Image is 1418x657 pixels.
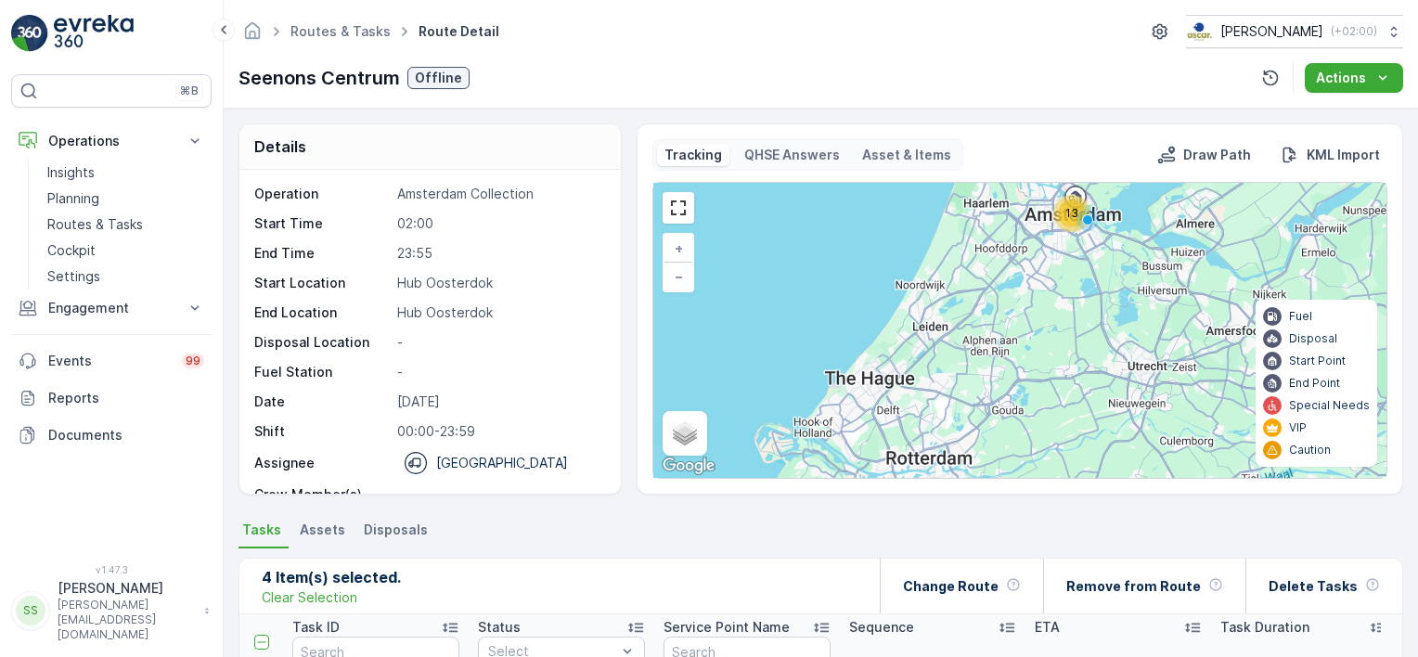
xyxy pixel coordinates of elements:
button: Offline [407,67,470,89]
p: Remove from Route [1066,577,1201,596]
p: Task Duration [1220,618,1309,637]
p: Delete Tasks [1269,577,1358,596]
button: Engagement [11,290,212,327]
div: 0 [653,183,1386,478]
a: Layers [664,413,705,454]
p: Settings [47,267,100,286]
span: Tasks [242,521,281,539]
p: Special Needs [1289,398,1370,413]
p: Operations [48,132,174,150]
span: v 1.47.3 [11,564,212,575]
p: Disposal [1289,331,1337,346]
p: KML Import [1307,146,1380,164]
p: [PERSON_NAME] [1220,22,1323,41]
p: - [397,363,601,381]
span: 13 [1065,206,1078,220]
p: Routes & Tasks [47,215,143,234]
button: [PERSON_NAME](+02:00) [1186,15,1403,48]
a: Documents [11,417,212,454]
a: View Fullscreen [664,194,692,222]
a: Homepage [242,28,263,44]
a: Routes & Tasks [290,23,391,39]
a: Cockpit [40,238,212,264]
p: Insights [47,163,95,182]
p: Hub Oosterdok [397,303,601,322]
p: Task ID [292,618,340,637]
p: Documents [48,426,204,444]
img: logo_light-DOdMpM7g.png [54,15,134,52]
button: Operations [11,122,212,160]
p: End Time [254,244,390,263]
p: Asset & Items [862,146,951,164]
a: Reports [11,380,212,417]
img: Google [658,454,719,478]
p: Events [48,352,171,370]
p: 02:00 [397,214,601,233]
p: 4 Item(s) selected. [262,566,401,588]
p: Shift [254,422,390,441]
a: Planning [40,186,212,212]
span: − [675,268,684,284]
a: Zoom In [664,235,692,263]
button: KML Import [1273,144,1387,166]
p: Sequence [849,618,914,637]
p: End Location [254,303,390,322]
a: Events99 [11,342,212,380]
button: Draw Path [1150,144,1258,166]
div: 13 [1053,195,1090,232]
p: Clear Selection [262,588,357,607]
p: Service Point Name [664,618,790,637]
p: ( +02:00 ) [1331,24,1377,39]
p: Change Route [903,577,999,596]
span: Route Detail [415,22,503,41]
p: [PERSON_NAME][EMAIL_ADDRESS][DOMAIN_NAME] [58,598,195,642]
p: Crew Member(s) [254,485,390,504]
p: Start Point [1289,354,1346,368]
p: Start Location [254,274,390,292]
p: Assignee [254,454,315,472]
p: Details [254,135,306,158]
p: Cockpit [47,241,96,260]
p: Start Time [254,214,390,233]
a: Open this area in Google Maps (opens a new window) [658,454,719,478]
p: Disposal Location [254,333,390,352]
p: Engagement [48,299,174,317]
button: Actions [1305,63,1403,93]
p: Reports [48,389,204,407]
p: 99 [186,354,200,368]
a: Settings [40,264,212,290]
span: + [675,240,683,256]
p: VIP [1289,420,1307,435]
p: Planning [47,189,99,208]
img: logo [11,15,48,52]
p: Date [254,393,390,411]
img: basis-logo_rgb2x.png [1186,21,1213,42]
a: Insights [40,160,212,186]
p: 00:00-23:59 [397,422,601,441]
p: Tracking [664,146,722,164]
p: Operation [254,185,390,203]
p: ETA [1035,618,1060,637]
p: Status [478,618,521,637]
p: ⌘B [180,84,199,98]
p: Caution [1289,443,1331,457]
button: SS[PERSON_NAME][PERSON_NAME][EMAIL_ADDRESS][DOMAIN_NAME] [11,579,212,642]
div: SS [16,596,45,625]
p: [GEOGRAPHIC_DATA] [436,454,568,472]
p: Hub Oosterdok [397,274,601,292]
p: Amsterdam Collection [397,185,601,203]
p: Actions [1316,69,1366,87]
a: Routes & Tasks [40,212,212,238]
p: Draw Path [1183,146,1251,164]
p: 23:55 [397,244,601,263]
p: Seenons Centrum [238,64,400,92]
p: Offline [415,69,462,87]
span: Assets [300,521,345,539]
p: Fuel [1289,309,1312,324]
span: Disposals [364,521,428,539]
p: - [397,333,601,352]
p: [DATE] [397,393,601,411]
p: - [397,485,601,504]
p: QHSE Answers [744,146,840,164]
p: End Point [1289,376,1340,391]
